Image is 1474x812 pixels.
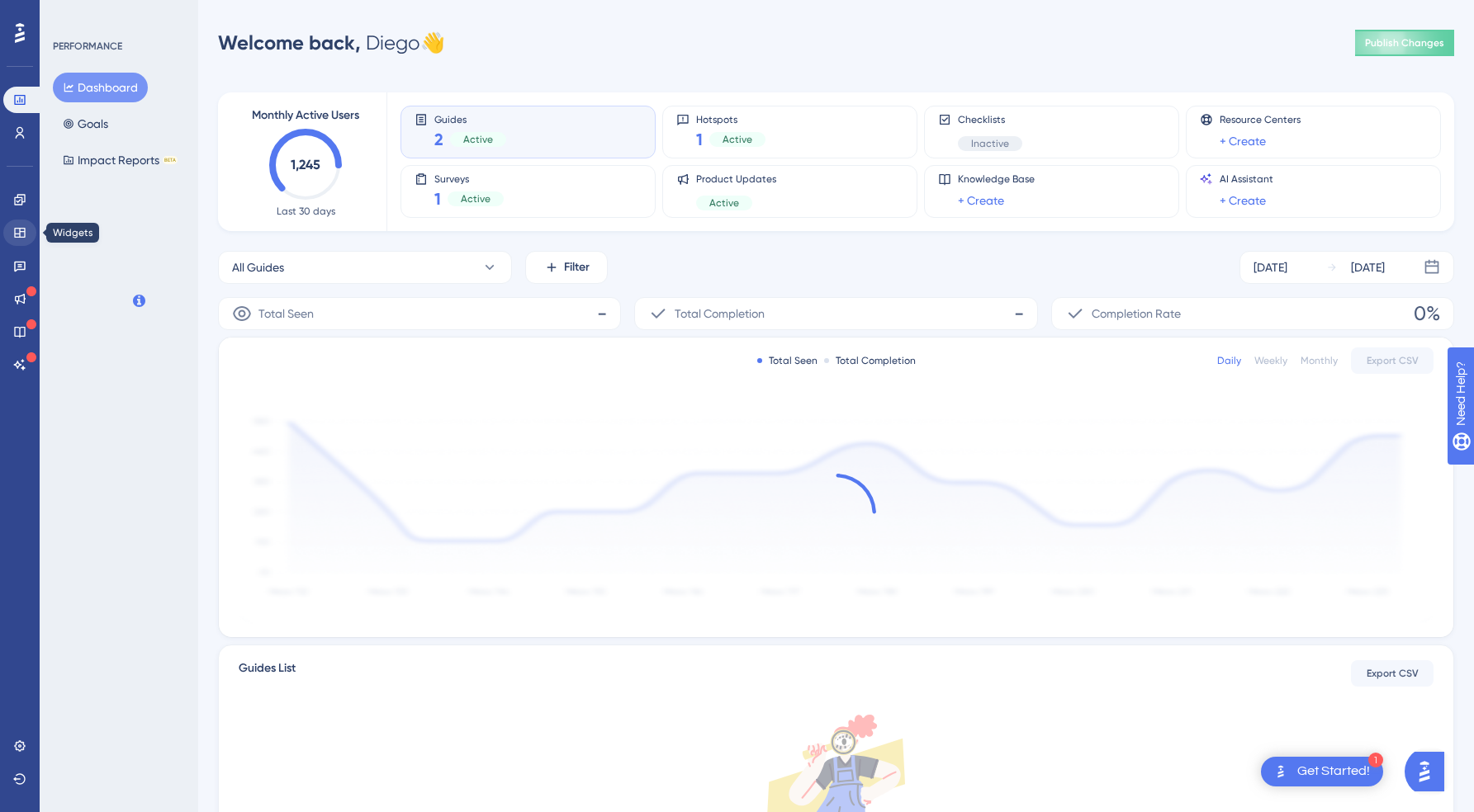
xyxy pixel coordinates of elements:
button: Dashboard [53,73,148,102]
span: Product Updates [696,172,776,186]
div: BETA [163,156,178,164]
button: Export CSV [1351,347,1434,374]
span: - [1014,300,1024,327]
span: Guides List [239,659,296,688]
span: Checklists [958,113,1022,126]
span: Active [709,196,739,210]
span: Active [723,133,752,146]
span: Hotspots [696,113,765,125]
a: + Create [1220,191,1266,210]
span: Completion Rate [1092,304,1181,323]
span: Inactive [971,137,1009,150]
span: Export CSV [1367,354,1419,367]
span: Guides [434,113,506,125]
span: 0% [1414,300,1440,327]
span: Monthly Active Users [252,106,359,125]
button: Publish Changes [1355,30,1454,56]
span: 1 [434,187,441,210]
text: 1,245 [291,157,320,172]
span: Welcome back, [218,31,361,54]
span: Export CSV [1367,667,1419,680]
span: All Guides [232,257,284,277]
span: Surveys [434,172,504,184]
div: 1 [1368,753,1383,767]
span: Total Completion [675,304,765,323]
span: Resource Centers [1220,113,1301,126]
a: + Create [958,191,1004,210]
span: Need Help? [39,4,103,24]
button: Filter [525,251,608,284]
iframe: UserGuiding AI Assistant Launcher [1405,747,1454,796]
span: Publish Changes [1365,36,1444,50]
div: Total Seen [757,354,818,367]
div: PERFORMANCE [53,40,122,53]
span: 2 [434,128,443,151]
span: 1 [696,128,703,151]
img: launcher-image-alternative-text [1271,762,1291,781]
div: Weekly [1254,354,1287,367]
button: Export CSV [1351,660,1434,687]
button: Goals [53,109,118,139]
a: + Create [1220,131,1266,151]
button: Impact ReportsBETA [53,145,187,175]
div: [DATE] [1351,257,1385,277]
span: Filter [564,257,590,277]
span: Active [461,192,491,205]
span: Last 30 days [277,205,335,218]
button: All Guides [218,251,512,284]
span: AI Assistant [1220,172,1273,186]
div: Monthly [1301,354,1338,367]
span: Knowledge Base [958,172,1035,186]
div: Open Get Started! checklist, remaining modules: 1 [1261,757,1383,786]
div: Daily [1217,354,1241,367]
span: Total Seen [258,304,314,323]
div: [DATE] [1254,257,1287,277]
div: Get Started! [1297,762,1370,781]
div: Diego 👋 [218,30,445,56]
span: - [597,300,607,327]
span: Active [463,133,493,146]
div: Total Completion [824,354,916,367]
